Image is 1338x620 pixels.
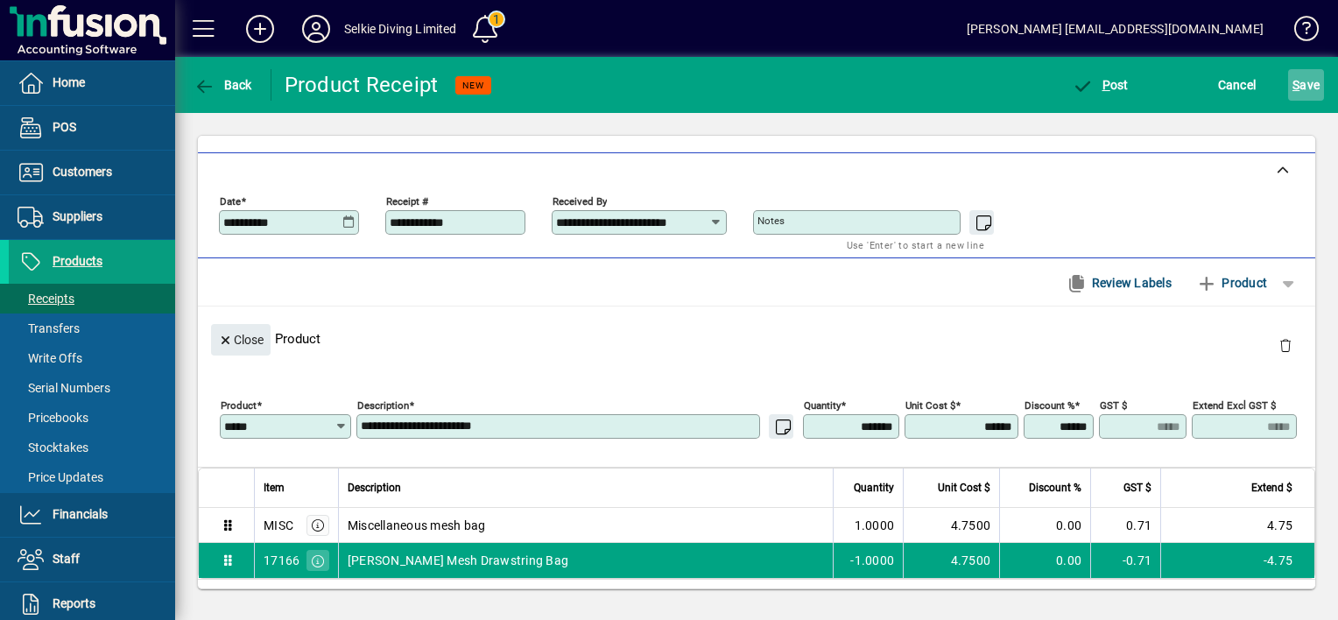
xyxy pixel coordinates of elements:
[220,195,241,208] mat-label: Date
[1281,4,1316,60] a: Knowledge Base
[18,470,103,484] span: Price Updates
[553,195,607,208] mat-label: Received by
[9,195,175,239] a: Suppliers
[264,517,293,534] div: MISC
[53,254,102,268] span: Products
[905,399,955,412] mat-label: Unit Cost $
[938,478,990,497] span: Unit Cost $
[207,331,275,347] app-page-header-button: Close
[338,508,833,543] td: Miscellaneous mesh bag
[1292,71,1320,99] span: ave
[194,78,252,92] span: Back
[1090,543,1160,578] td: -0.71
[967,15,1264,43] div: [PERSON_NAME] [EMAIL_ADDRESS][DOMAIN_NAME]
[348,478,401,497] span: Description
[53,507,108,521] span: Financials
[218,326,264,355] span: Close
[344,15,457,43] div: Selkie Diving Limited
[18,411,88,425] span: Pricebooks
[1193,399,1276,412] mat-label: Extend excl GST $
[951,517,991,534] span: 4.7500
[1214,69,1261,101] button: Cancel
[833,508,903,543] td: 1.0000
[285,71,439,99] div: Product Receipt
[53,75,85,89] span: Home
[53,120,76,134] span: POS
[1196,269,1267,297] span: Product
[386,195,428,208] mat-label: Receipt #
[53,596,95,610] span: Reports
[847,235,984,255] mat-hint: Use 'Enter' to start a new line
[1059,267,1179,299] button: Review Labels
[53,552,80,566] span: Staff
[18,351,82,365] span: Write Offs
[804,399,841,412] mat-label: Quantity
[462,80,484,91] span: NEW
[18,381,110,395] span: Serial Numbers
[18,292,74,306] span: Receipts
[1123,478,1151,497] span: GST $
[9,493,175,537] a: Financials
[9,314,175,343] a: Transfers
[1072,78,1129,92] span: ost
[198,306,1315,370] div: Product
[9,343,175,373] a: Write Offs
[288,13,344,45] button: Profile
[1292,78,1299,92] span: S
[1160,543,1314,578] td: -4.75
[1264,324,1306,366] button: Delete
[1160,508,1314,543] td: 4.75
[1102,78,1110,92] span: P
[999,543,1090,578] td: 0.00
[18,321,80,335] span: Transfers
[357,399,409,412] mat-label: Description
[1067,69,1133,101] button: Post
[338,543,833,578] td: [PERSON_NAME] Mesh Drawstring Bag
[1025,399,1074,412] mat-label: Discount %
[1218,71,1257,99] span: Cancel
[999,508,1090,543] td: 0.00
[9,433,175,462] a: Stocktakes
[1066,269,1172,297] span: Review Labels
[9,284,175,314] a: Receipts
[18,440,88,454] span: Stocktakes
[9,373,175,403] a: Serial Numbers
[9,403,175,433] a: Pricebooks
[53,209,102,223] span: Suppliers
[1187,267,1276,299] button: Product
[9,106,175,150] a: POS
[854,478,894,497] span: Quantity
[1288,69,1324,101] button: Save
[9,61,175,105] a: Home
[9,462,175,492] a: Price Updates
[833,543,903,578] td: -1.0000
[757,215,785,227] mat-label: Notes
[9,538,175,581] a: Staff
[264,478,285,497] span: Item
[951,552,991,569] span: 4.7500
[1090,508,1160,543] td: 0.71
[211,324,271,356] button: Close
[1100,399,1127,412] mat-label: GST $
[1251,478,1292,497] span: Extend $
[175,69,271,101] app-page-header-button: Back
[232,13,288,45] button: Add
[9,151,175,194] a: Customers
[1029,478,1081,497] span: Discount %
[264,552,299,569] div: 17166
[221,399,257,412] mat-label: Product
[53,165,112,179] span: Customers
[1264,337,1306,353] app-page-header-button: Delete
[189,69,257,101] button: Back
